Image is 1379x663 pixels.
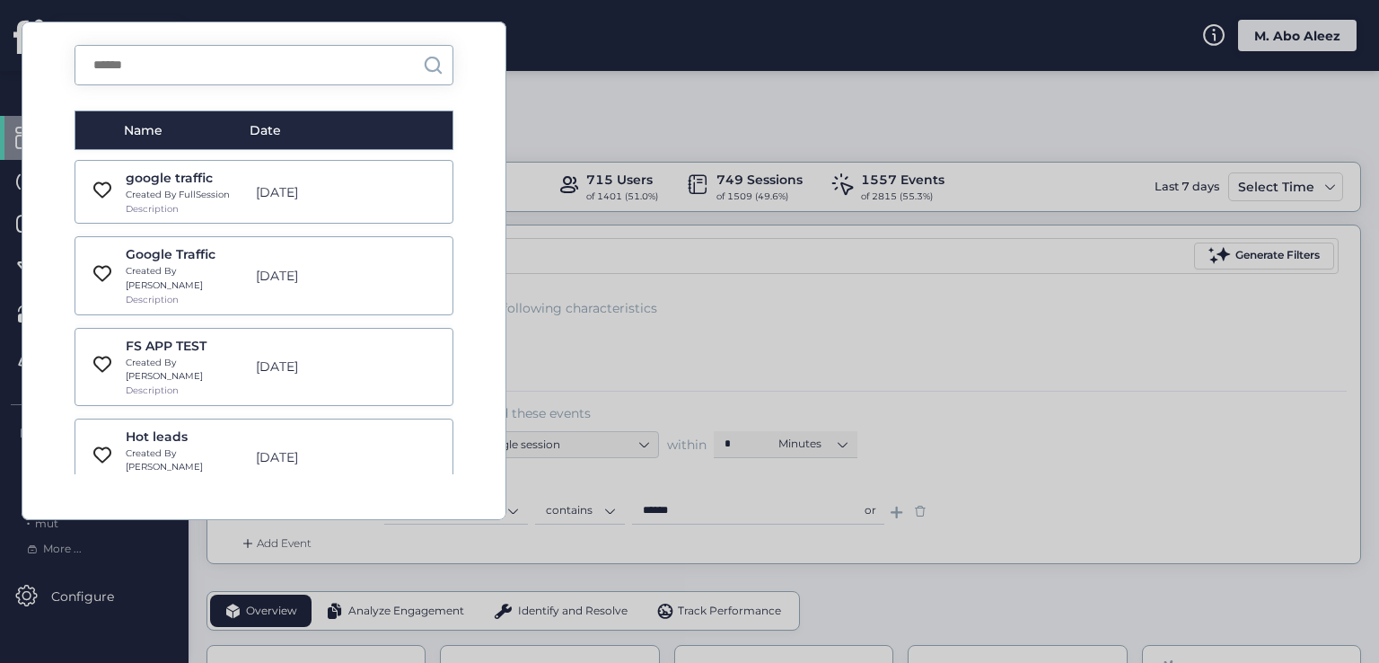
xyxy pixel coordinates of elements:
div: [DATE] [247,357,374,376]
div: Name [124,120,249,140]
div: Created By FullSession [126,188,246,202]
div: [DATE] [247,447,374,467]
div: Created By [PERSON_NAME] [126,446,246,474]
div: Hot leads [126,427,246,446]
div: [DATE] [247,266,374,286]
div: Description [126,293,175,307]
div: Description [126,384,175,398]
div: Created By [PERSON_NAME] [126,356,246,384]
div: Google Traffic [126,244,246,264]
div: [DATE] [247,182,374,202]
div: Date [250,120,386,140]
div: Description [126,202,175,217]
div: Created By [PERSON_NAME] [126,264,246,292]
div: google traffic [126,168,246,188]
div: FS APP TEST [126,336,246,356]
